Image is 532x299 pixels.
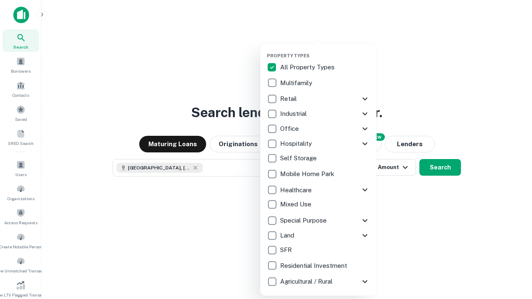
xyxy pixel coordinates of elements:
[280,94,298,104] p: Retail
[267,121,370,136] div: Office
[280,62,336,72] p: All Property Types
[267,274,370,289] div: Agricultural / Rural
[490,233,532,272] iframe: Chat Widget
[280,199,313,209] p: Mixed Use
[267,182,370,197] div: Healthcare
[267,136,370,151] div: Hospitality
[280,261,349,271] p: Residential Investment
[280,124,300,134] p: Office
[280,185,313,195] p: Healthcare
[280,169,336,179] p: Mobile Home Park
[280,78,314,88] p: Multifamily
[267,106,370,121] div: Industrial
[280,109,308,119] p: Industrial
[280,245,293,255] p: SFR
[267,213,370,228] div: Special Purpose
[280,153,318,163] p: Self Storage
[267,91,370,106] div: Retail
[280,139,313,149] p: Hospitality
[267,228,370,243] div: Land
[280,230,296,240] p: Land
[280,277,334,287] p: Agricultural / Rural
[267,53,310,58] span: Property Types
[280,216,328,225] p: Special Purpose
